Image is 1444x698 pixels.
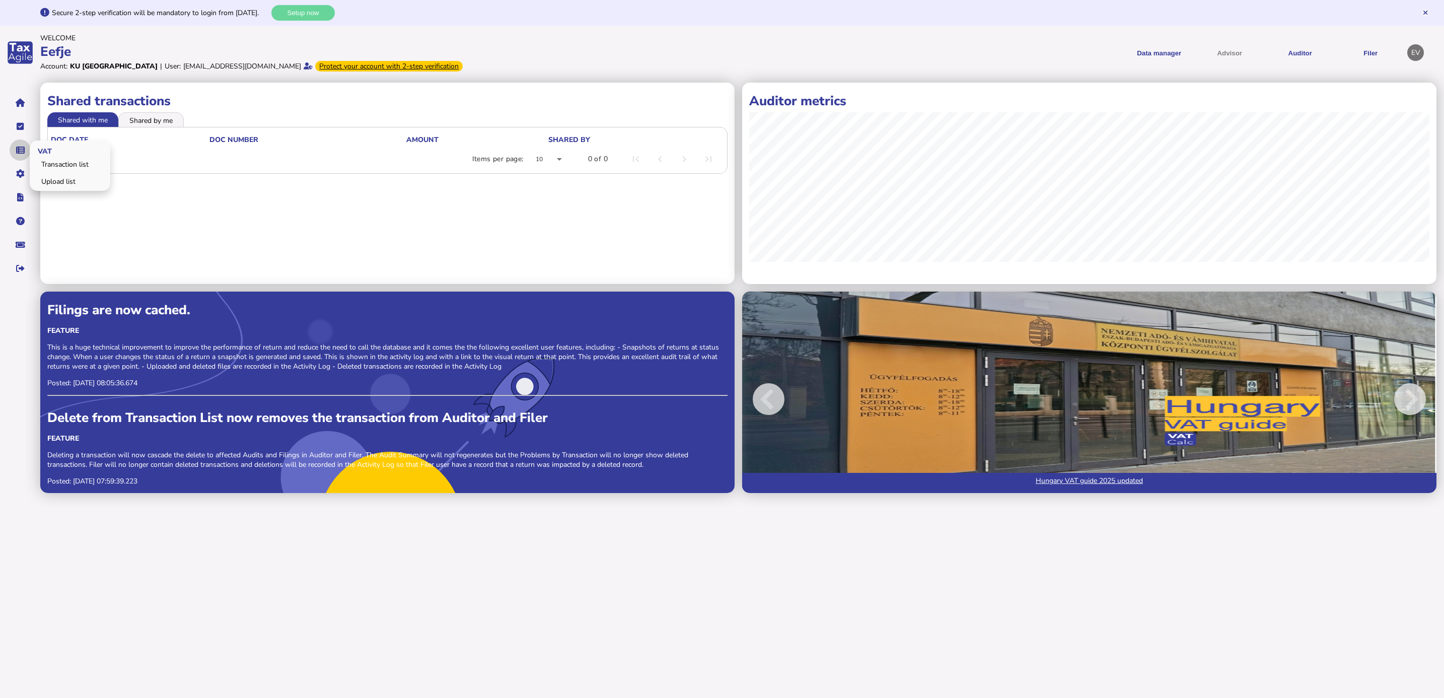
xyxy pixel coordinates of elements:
[315,61,463,72] div: From Oct 1, 2025, 2-step verification will be required to login. Set it up now...
[118,112,184,126] li: Shared by me
[1268,40,1332,65] button: Auditor
[406,135,547,145] div: Amount
[16,150,25,151] i: Data manager
[40,61,67,71] div: Account:
[10,116,31,137] button: Tasks
[70,61,158,71] div: KU [GEOGRAPHIC_DATA]
[51,135,88,145] div: doc date
[51,135,208,145] div: doc date
[10,187,31,208] button: Developer hub links
[10,92,31,113] button: Home
[47,92,728,110] h1: Shared transactions
[47,476,728,486] p: Posted: [DATE] 07:59:39.223
[40,43,719,60] div: Eefje
[160,61,162,71] div: |
[749,92,1429,110] h1: Auditor metrics
[31,157,109,172] a: Transaction list
[1127,40,1191,65] button: Shows a dropdown of Data manager options
[47,409,728,427] div: Delete from Transaction List now removes the transaction from Auditor and Filer
[406,135,439,145] div: Amount
[10,234,31,255] button: Raise a support ticket
[1352,299,1436,500] button: Next
[52,8,269,18] div: Secure 2-step verification will be mandatory to login from [DATE].
[742,473,1436,493] a: Hungary VAT guide 2025 updated
[472,154,524,164] div: Items per page:
[742,299,827,500] button: Previous
[1422,9,1429,16] button: Hide message
[47,434,728,443] div: Feature
[40,33,719,43] div: Welcome
[183,61,301,71] div: [EMAIL_ADDRESS][DOMAIN_NAME]
[304,62,313,69] i: Email verified
[548,135,721,145] div: shared by
[1407,44,1424,61] div: Profile settings
[47,112,118,126] li: Shared with me
[209,135,258,145] div: doc number
[1339,40,1402,65] button: Filer
[1198,40,1261,65] button: Shows a dropdown of VAT Advisor options
[548,135,590,145] div: shared by
[30,138,57,162] span: VAT
[10,139,31,161] button: Data manager
[271,5,335,21] button: Setup now
[724,40,1403,65] menu: navigate products
[47,326,728,335] div: Feature
[165,61,181,71] div: User:
[588,154,608,164] div: 0 of 0
[31,174,109,189] a: Upload list
[47,450,728,469] p: Deleting a transaction will now cascade the delete to affected Audits and Filings in Auditor and ...
[47,301,728,319] div: Filings are now cached.
[742,292,1436,493] img: Image for blog post: Hungary VAT guide 2025 updated
[209,135,406,145] div: doc number
[10,258,31,279] button: Sign out
[10,211,31,232] button: Help pages
[47,378,728,388] p: Posted: [DATE] 08:05:36.674
[10,163,31,184] button: Manage settings
[47,342,728,371] p: This is a huge technical improvement to improve the performance of return and reduce the need to ...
